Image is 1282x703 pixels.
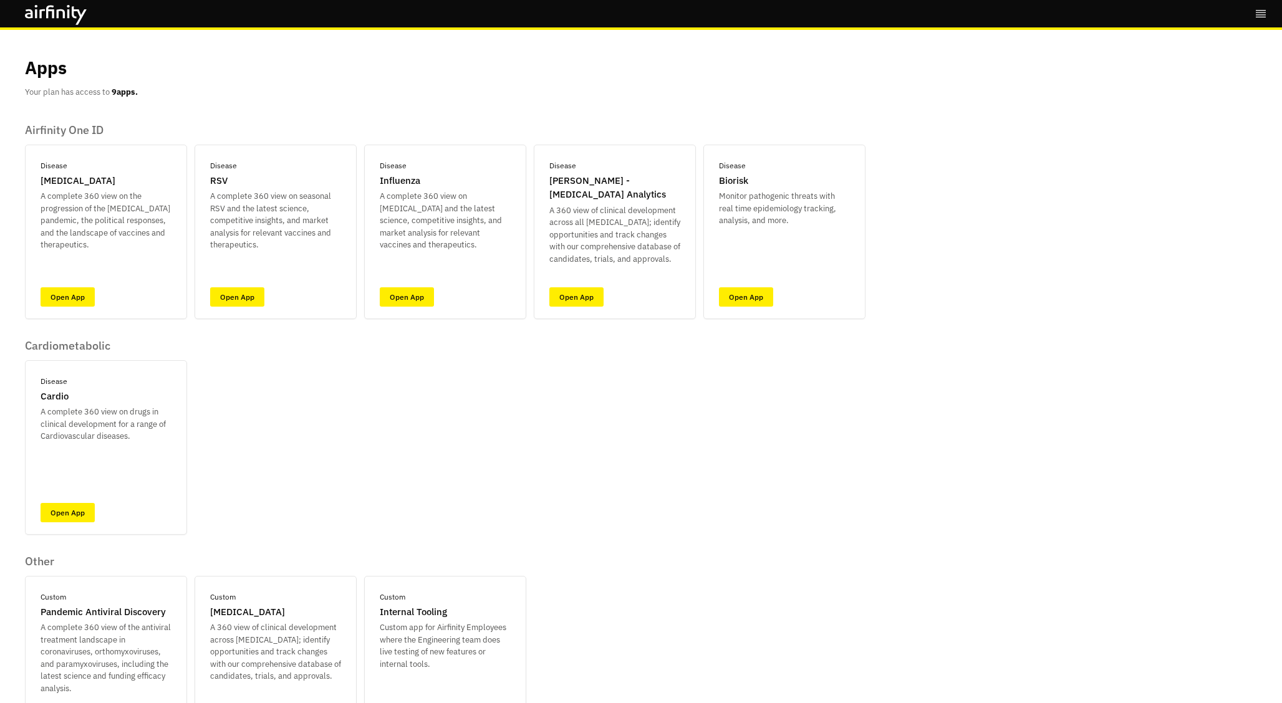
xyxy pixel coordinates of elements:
p: Disease [380,160,407,171]
a: Open App [549,287,604,307]
a: Open App [380,287,434,307]
p: A complete 360 view on drugs in clinical development for a range of Cardiovascular diseases. [41,406,171,442]
p: Influenza [380,174,420,188]
p: A complete 360 view on [MEDICAL_DATA] and the latest science, competitive insights, and market an... [380,190,511,251]
p: Cardiometabolic [25,339,187,353]
a: Open App [210,287,264,307]
p: Airfinity One ID [25,123,865,137]
p: [MEDICAL_DATA] [210,605,285,619]
p: Other [25,555,526,568]
p: [MEDICAL_DATA] [41,174,115,188]
p: Internal Tooling [380,605,447,619]
p: Pandemic Antiviral Discovery [41,605,166,619]
p: Custom [210,591,236,603]
p: Custom [380,591,405,603]
p: Custom [41,591,66,603]
p: Custom app for Airfinity Employees where the Engineering team does live testing of new features o... [380,621,511,670]
p: A 360 view of clinical development across all [MEDICAL_DATA]; identify opportunities and track ch... [549,204,680,265]
p: A complete 360 view of the antiviral treatment landscape in coronaviruses, orthomyxoviruses, and ... [41,621,171,694]
p: Disease [41,160,67,171]
p: Cardio [41,390,69,404]
p: Apps [25,55,67,81]
p: A 360 view of clinical development across [MEDICAL_DATA]; identify opportunities and track change... [210,621,341,682]
p: Disease [210,160,237,171]
a: Open App [719,287,773,307]
p: A complete 360 view on seasonal RSV and the latest science, competitive insights, and market anal... [210,190,341,251]
p: [PERSON_NAME] - [MEDICAL_DATA] Analytics [549,174,680,202]
p: Disease [549,160,576,171]
a: Open App [41,503,95,522]
p: A complete 360 view on the progression of the [MEDICAL_DATA] pandemic, the political responses, a... [41,190,171,251]
p: Your plan has access to [25,86,138,98]
p: Monitor pathogenic threats with real time epidemiology tracking, analysis, and more. [719,190,850,227]
p: Disease [41,376,67,387]
a: Open App [41,287,95,307]
p: Biorisk [719,174,748,188]
b: 9 apps. [112,87,138,97]
p: Disease [719,160,746,171]
p: RSV [210,174,228,188]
